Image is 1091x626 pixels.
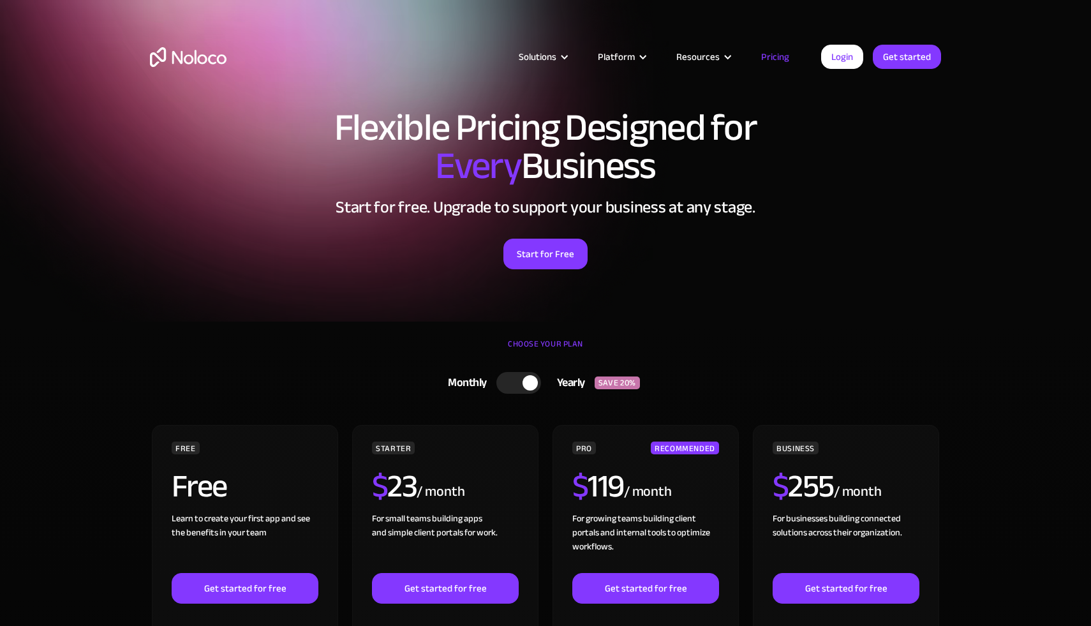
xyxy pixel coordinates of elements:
div: Resources [660,48,745,65]
div: SAVE 20% [595,376,640,389]
span: Every [435,130,521,202]
div: RECOMMENDED [651,442,719,454]
span: $ [572,456,588,516]
div: Platform [598,48,635,65]
div: STARTER [372,442,415,454]
div: For businesses building connected solutions across their organization. ‍ [773,512,919,573]
a: Get started for free [773,573,919,604]
div: CHOOSE YOUR PLAN [150,334,941,366]
h2: Free [172,470,227,502]
span: $ [773,456,789,516]
div: Yearly [541,373,595,392]
div: Platform [582,48,660,65]
div: / month [834,482,882,502]
div: BUSINESS [773,442,819,454]
div: For small teams building apps and simple client portals for work. ‍ [372,512,519,573]
h1: Flexible Pricing Designed for Business [150,108,941,185]
span: $ [372,456,388,516]
a: home [150,47,226,67]
a: Get started [873,45,941,69]
div: FREE [172,442,200,454]
h2: 255 [773,470,834,502]
a: Login [821,45,863,69]
h2: 119 [572,470,624,502]
div: Learn to create your first app and see the benefits in your team ‍ [172,512,318,573]
div: / month [624,482,672,502]
a: Get started for free [572,573,719,604]
div: PRO [572,442,596,454]
div: Resources [676,48,720,65]
div: Monthly [432,373,496,392]
h2: Start for free. Upgrade to support your business at any stage. [150,198,941,217]
h2: 23 [372,470,417,502]
a: Get started for free [372,573,519,604]
div: Solutions [519,48,556,65]
a: Pricing [745,48,805,65]
a: Start for Free [503,239,588,269]
a: Get started for free [172,573,318,604]
div: Solutions [503,48,582,65]
div: For growing teams building client portals and internal tools to optimize workflows. [572,512,719,573]
div: / month [417,482,464,502]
